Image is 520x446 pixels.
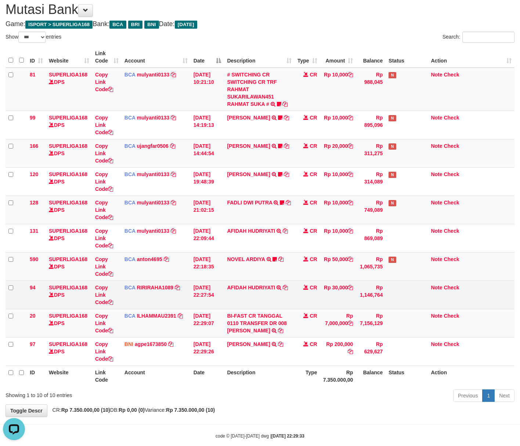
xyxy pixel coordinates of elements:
td: [DATE] 22:29:07 [191,309,224,337]
td: DPS [46,281,92,309]
a: Copy RIRIRAHA1089 to clipboard [175,285,180,290]
td: DPS [46,68,92,111]
td: [DATE] 19:48:39 [191,167,224,196]
td: DPS [46,111,92,139]
th: Balance [356,365,386,386]
span: BCA [124,285,136,290]
span: CR [310,341,317,347]
td: Rp 314,089 [356,167,386,196]
a: Copy mulyanti0133 to clipboard [171,72,176,78]
button: Open LiveChat chat widget [3,3,25,25]
td: DPS [46,196,92,224]
td: Rp 749,089 [356,196,386,224]
a: Copy mulyanti0133 to clipboard [171,115,176,121]
a: mulyanti0133 [137,228,169,234]
th: Status [386,365,428,386]
span: BRI [128,21,142,29]
th: Website [46,365,92,386]
a: Toggle Descr [6,404,47,417]
a: Copy Rp 30,000 to clipboard [348,285,353,290]
th: Link Code: activate to sort column ascending [92,47,122,68]
td: Rp 10,000 [320,167,356,196]
td: Rp 7,000,000 [320,309,356,337]
a: RIRIRAHA1089 [137,285,173,290]
th: Rp 7.350.000,00 [320,365,356,386]
a: Copy mulyanti0133 to clipboard [171,171,176,177]
th: Description: activate to sort column ascending [224,47,294,68]
span: CR [310,228,317,234]
a: SUPERLIGA168 [49,200,87,206]
span: Has Note [389,257,396,263]
td: [DATE] 22:09:44 [191,224,224,252]
a: Copy ILHAMMAU2391 to clipboard [178,313,183,319]
td: Rp 10,000 [320,111,356,139]
th: Action [428,365,514,386]
a: Note [431,72,442,78]
a: NOVEL ARDIYA [227,256,265,262]
a: Copy Rp 7,000,000 to clipboard [348,320,353,326]
span: 99 [30,115,36,121]
a: Copy Rp 10,000 to clipboard [348,228,353,234]
th: ID: activate to sort column ascending [27,47,46,68]
a: Copy agpe1673850 to clipboard [168,341,173,347]
a: Copy Link Code [95,72,113,92]
a: Check [444,72,459,78]
th: Date [191,365,224,386]
small: code © [DATE]-[DATE] dwg | [216,433,304,439]
a: 1 [482,389,495,402]
th: Account: activate to sort column ascending [122,47,191,68]
span: 20 [30,313,36,319]
a: AFIDAH HUDRIYATI [227,228,275,234]
span: CR [310,200,317,206]
a: SUPERLIGA168 [49,341,87,347]
a: Copy Link Code [95,115,113,135]
a: Copy mulyanti0133 to clipboard [171,200,176,206]
a: Copy Rp 20,000 to clipboard [348,143,353,149]
td: Rp 869,089 [356,224,386,252]
a: SUPERLIGA168 [49,285,87,290]
a: Copy # SWITCHING CR SWITCHING CR TRF RAHMAT SUKARILAWAN451 RAHMAT SUKA # to clipboard [282,101,288,107]
h4: Game: Bank: Date: [6,21,514,28]
span: 131 [30,228,38,234]
td: DPS [46,309,92,337]
label: Search: [443,32,514,43]
td: Rp 1,065,735 [356,252,386,281]
td: Rp 7,156,129 [356,309,386,337]
a: Copy Link Code [95,200,113,220]
td: Rp 200,000 [320,337,356,365]
td: [DATE] 14:19:13 [191,111,224,139]
a: Copy Rp 10,000 to clipboard [348,72,353,78]
a: Copy ujangfar0506 to clipboard [170,143,175,149]
span: BCA [109,21,126,29]
a: Note [431,313,442,319]
span: CR: DB: Variance: [49,407,215,413]
a: Check [444,200,459,206]
a: Copy NOVEN ELING PRAYOG to clipboard [284,143,289,149]
span: Has Note [389,72,396,78]
a: Copy Rp 50,000 to clipboard [348,256,353,262]
span: [DATE] [175,21,197,29]
span: BNI [124,341,133,347]
td: Rp 10,000 [320,68,356,111]
span: CR [310,143,317,149]
th: Amount: activate to sort column ascending [320,47,356,68]
a: Copy Link Code [95,313,113,333]
th: Type [295,365,320,386]
a: Copy Link Code [95,341,113,362]
a: AFIDAH HUDRIYATI [227,285,275,290]
a: SUPERLIGA168 [49,115,87,121]
th: Description [224,365,294,386]
th: ID [27,365,46,386]
th: Status [386,47,428,68]
a: SUPERLIGA168 [49,171,87,177]
a: Note [431,285,442,290]
a: Copy AKBAR SAPUTR to clipboard [284,171,289,177]
a: SUPERLIGA168 [49,228,87,234]
td: Rp 988,045 [356,68,386,111]
span: CR [310,313,317,319]
a: Note [431,143,442,149]
td: DPS [46,337,92,365]
td: DPS [46,167,92,196]
a: Copy AFIDAH HUDRIYATI to clipboard [283,285,288,290]
a: Note [431,228,442,234]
